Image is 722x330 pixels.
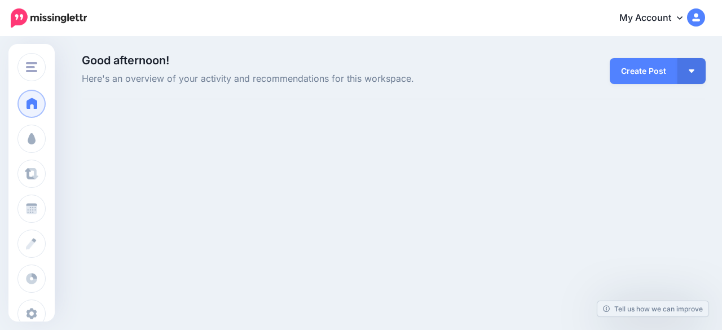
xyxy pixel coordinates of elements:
[82,72,492,86] span: Here's an overview of your activity and recommendations for this workspace.
[689,69,694,73] img: arrow-down-white.png
[82,54,169,67] span: Good afternoon!
[610,58,677,84] a: Create Post
[11,8,87,28] img: Missinglettr
[608,5,705,32] a: My Account
[26,62,37,72] img: menu.png
[597,301,708,316] a: Tell us how we can improve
